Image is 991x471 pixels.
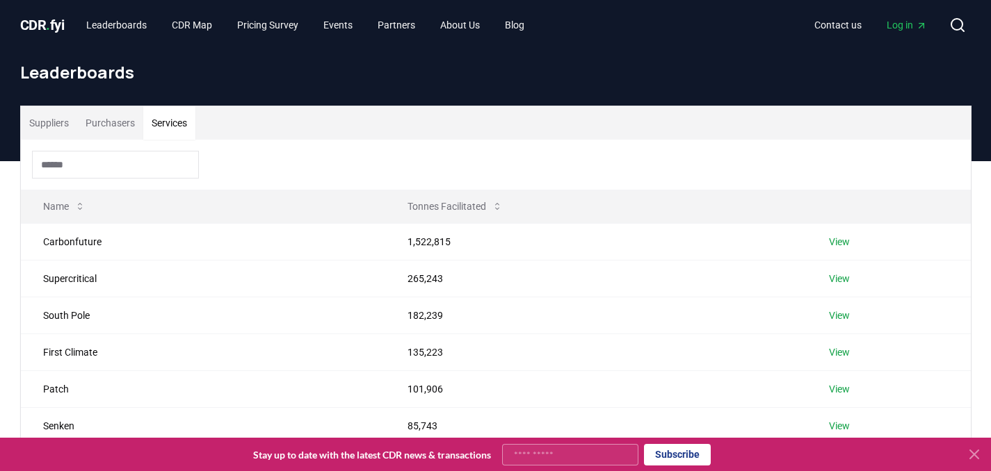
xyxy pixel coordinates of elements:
a: View [829,272,850,286]
a: View [829,235,850,249]
a: View [829,308,850,322]
h1: Leaderboards [20,61,972,83]
button: Name [32,192,97,220]
td: Patch [21,370,386,407]
a: Leaderboards [75,13,158,38]
button: Services [143,106,195,140]
nav: Main [75,13,535,38]
td: Senken [21,407,386,444]
a: View [829,382,850,396]
td: 1,522,815 [385,223,807,260]
span: CDR fyi [20,17,65,33]
a: Pricing Survey [226,13,309,38]
a: CDR.fyi [20,15,65,35]
button: Tonnes Facilitated [396,192,514,220]
a: CDR Map [161,13,223,38]
a: Events [312,13,364,38]
a: Contact us [803,13,873,38]
a: Partners [366,13,426,38]
a: Blog [494,13,535,38]
td: 101,906 [385,370,807,407]
td: Carbonfuture [21,223,386,260]
button: Suppliers [21,106,77,140]
span: Log in [887,18,927,32]
td: 135,223 [385,333,807,370]
a: View [829,345,850,359]
td: 265,243 [385,260,807,297]
nav: Main [803,13,938,38]
td: First Climate [21,333,386,370]
a: About Us [429,13,491,38]
span: . [46,17,50,33]
button: Purchasers [77,106,143,140]
td: Supercritical [21,260,386,297]
td: South Pole [21,297,386,333]
td: 182,239 [385,297,807,333]
td: 85,743 [385,407,807,444]
a: Log in [876,13,938,38]
a: View [829,419,850,433]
